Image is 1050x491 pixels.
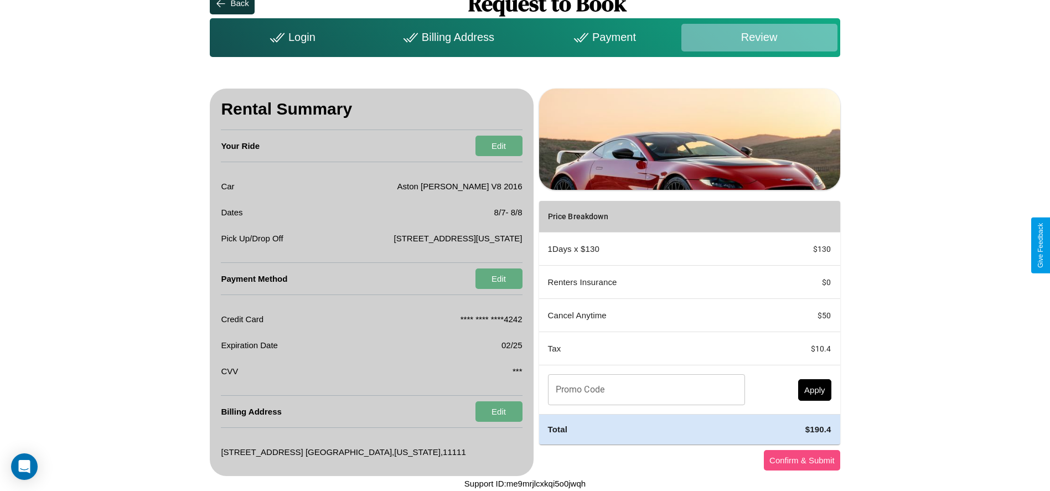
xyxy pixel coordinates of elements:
[221,364,238,379] p: CVV
[754,299,840,332] td: $ 50
[754,266,840,299] td: $ 0
[763,423,831,435] h4: $ 190.4
[397,179,523,194] p: Aston [PERSON_NAME] V8 2016
[221,179,234,194] p: Car
[394,231,523,246] p: [STREET_ADDRESS][US_STATE]
[221,445,465,459] p: [STREET_ADDRESS] [GEOGRAPHIC_DATA] , [US_STATE] , 11111
[798,379,831,401] button: Apply
[525,24,681,51] div: Payment
[764,450,840,471] button: Confirm & Submit
[548,341,745,356] p: Tax
[681,24,837,51] div: Review
[539,201,840,444] table: simple table
[475,136,523,156] button: Edit
[221,263,287,294] h4: Payment Method
[221,312,263,327] p: Credit Card
[221,231,283,246] p: Pick Up/Drop Off
[548,275,745,290] p: Renters Insurance
[213,24,369,51] div: Login
[475,401,523,422] button: Edit
[754,232,840,266] td: $ 130
[539,201,754,232] th: Price Breakdown
[1037,223,1044,268] div: Give Feedback
[221,205,242,220] p: Dates
[475,268,523,289] button: Edit
[548,308,745,323] p: Cancel Anytime
[494,205,523,220] p: 8 / 7 - 8 / 8
[369,24,525,51] div: Billing Address
[754,332,840,365] td: $ 10.4
[221,89,522,130] h3: Rental Summary
[464,476,586,491] p: Support ID: me9mrjlcxkqi5o0jwqh
[548,241,745,256] p: 1 Days x $ 130
[501,338,523,353] p: 02/25
[221,338,278,353] p: Expiration Date
[548,423,745,435] h4: Total
[221,130,260,162] h4: Your Ride
[221,396,281,427] h4: Billing Address
[11,453,38,480] div: Open Intercom Messenger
